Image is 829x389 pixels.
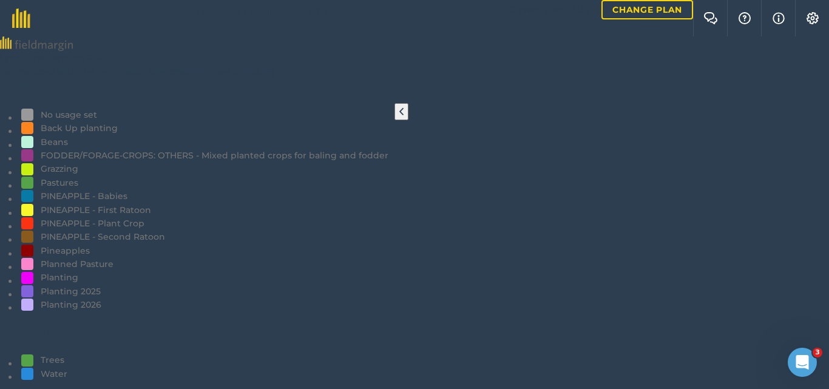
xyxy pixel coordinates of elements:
[41,176,78,189] div: Pastures
[197,5,286,32] button: Lyndhurst Farming
[41,230,165,243] div: PINEAPPLE - Second Ratoon
[41,367,67,381] div: Water
[509,4,589,15] span: Current plan : PLUS
[41,285,101,298] div: Planting 2025
[41,217,144,230] div: PINEAPPLE - Plant Crop
[41,271,78,284] div: Planting
[773,12,785,24] img: svg+xml;base64,PHN2ZyB4bWxucz0iaHR0cDovL3d3dy53My5vcmcvMjAwMC9zdmciIHdpZHRoPSIxNyIgaGVpZ2h0PSIxNy...
[41,162,78,175] div: Grazzing
[41,353,64,367] div: Trees
[41,121,118,135] div: Back Up planting
[41,108,97,121] div: No usage set
[737,12,752,24] img: A question mark icon
[703,12,718,24] img: Two speech bubbles overlapping with the left bubble in the forefront
[308,5,328,18] span: 2025
[41,244,90,257] div: Pineapples
[805,12,820,24] img: A cog icon
[41,135,68,149] div: Beans
[813,348,822,357] span: 3
[41,149,388,162] div: FODDER/FORAGE-CROPS: OTHERS - Mixed planted crops for baling and fodder
[197,5,282,18] span: Lyndhurst Farming
[788,348,817,377] iframe: Intercom live chat
[198,66,275,77] span: Printed on [DATE]
[12,8,30,28] img: fieldmargin Logo
[41,298,101,311] div: Planting 2026
[41,189,127,203] div: PINEAPPLE - Babies
[41,203,151,217] div: PINEAPPLE - First Ratoon
[41,257,113,271] div: Planned Pasture
[308,5,333,32] button: 2025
